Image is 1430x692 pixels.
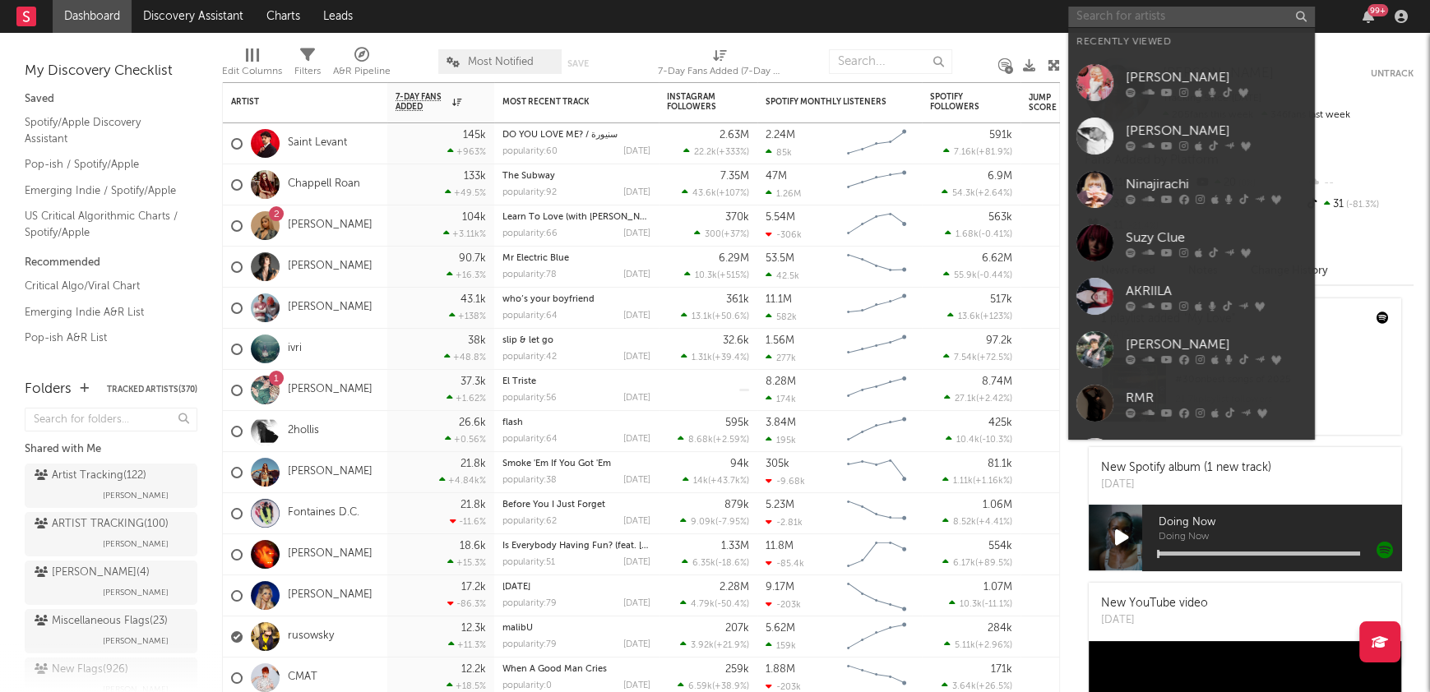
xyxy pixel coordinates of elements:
span: 6.35k [692,559,715,568]
span: 300 [705,230,721,239]
div: ( ) [947,311,1012,321]
div: +16.3 % [447,270,486,280]
a: [PERSON_NAME](4)[PERSON_NAME] [25,561,197,605]
div: Spotify Monthly Listeners [766,97,889,107]
div: 7-Day Fans Added (7-Day Fans Added) [658,62,781,81]
div: popularity: 66 [502,229,558,238]
div: Most Recent Track [502,97,626,107]
div: [PERSON_NAME] [1126,334,1307,354]
div: 81.1k [988,459,1012,469]
div: 591k [989,130,1012,141]
div: ( ) [944,393,1012,404]
svg: Chart title [840,247,914,288]
div: 8.28M [766,376,796,387]
div: Recommended [25,253,197,273]
div: -86.3 % [447,598,486,609]
a: Learn To Love (with [PERSON_NAME]) [502,213,664,222]
div: 42.5k [766,270,799,281]
div: [DATE] [623,435,650,444]
div: 104k [462,212,486,223]
a: [PERSON_NAME] [288,219,373,233]
a: [PERSON_NAME] [288,260,373,274]
div: +48.8 % [444,352,486,362]
span: 10.3k [695,271,717,280]
a: The Subway [502,172,555,181]
div: 47M [766,171,787,182]
div: 277k [766,353,796,363]
span: Doing Now [1159,533,1401,542]
a: Pop-ish A&R List [25,329,181,347]
div: [PERSON_NAME] [1126,121,1307,141]
svg: Chart title [840,329,914,370]
span: 1.68k [956,230,979,239]
div: Ninajirachi [1126,174,1307,194]
div: ( ) [945,228,1012,239]
div: 38k [468,335,486,346]
div: ( ) [684,270,749,280]
div: Learn To Love (with Dean Lewis) [502,213,650,222]
div: 90.7k [459,253,486,264]
span: 7-Day Fans Added [396,92,448,112]
div: 17.2k [461,582,486,593]
div: popularity: 60 [502,147,558,156]
div: Is Everybody Having Fun? (feat. rhys from the sticks) - bullet tooth Remix [502,542,650,551]
svg: Chart title [840,205,914,247]
div: 554k [988,541,1012,551]
div: 425k [988,418,1012,428]
div: 65.6 [1029,175,1094,195]
div: ( ) [681,352,749,362]
div: 1.26M [766,188,801,199]
span: 8.52k [953,518,976,527]
a: Pop-ish / Spotify/Apple [25,155,181,173]
a: Spotify/Apple Discovery Assistant [25,113,181,147]
a: Fontaines D.C. [288,506,359,520]
div: 31 [1304,194,1414,215]
span: +72.5 % [979,353,1010,362]
div: 68.8 [1029,586,1094,606]
div: 582k [766,311,797,322]
a: Suzy Clue [1068,216,1315,270]
span: +1.16k % [975,477,1010,486]
a: Emerging Indie / Spotify/Apple [25,182,181,200]
div: ( ) [949,598,1012,609]
span: 14k [693,477,708,486]
div: ( ) [942,475,1012,486]
div: slip & let go [502,336,650,345]
a: [PERSON_NAME] [1068,323,1315,376]
a: rusowsky [288,630,334,644]
div: 1.07M [983,582,1012,593]
div: 61.7 [1029,463,1094,482]
div: -2.81k [766,517,803,528]
div: [DATE] [623,476,650,485]
span: 13.6k [958,312,980,321]
div: [DATE] [623,270,650,279]
span: -0.44 % [979,271,1010,280]
span: [PERSON_NAME] [103,583,169,602]
div: [DATE] [623,599,650,608]
div: 11.1M [766,294,792,305]
svg: Chart title [840,411,914,452]
div: 174k [766,394,796,404]
svg: Chart title [840,575,914,616]
div: 305k [766,459,789,469]
span: +89.5 % [978,559,1010,568]
span: -18.6 % [718,559,747,568]
span: 7.16k [954,148,976,157]
a: Chappell Roan [288,178,360,191]
div: 82.1 [1029,298,1094,318]
div: Artist Tracking ( 122 ) [35,466,146,486]
div: [DATE] [623,311,650,321]
a: Smoke 'Em If You Got 'Em [502,459,611,468]
div: 74.4 [1029,545,1094,565]
span: 8.68k [688,436,713,445]
div: 1.56M [766,335,794,346]
div: 32.6k [723,335,749,346]
a: [PERSON_NAME] [1068,56,1315,109]
a: [PERSON_NAME] [288,465,373,479]
div: [DATE] [623,558,650,567]
a: ivri [288,342,302,356]
span: -0.41 % [981,230,1010,239]
div: 6.29M [719,253,749,264]
div: 145k [463,130,486,141]
div: popularity: 64 [502,435,558,444]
